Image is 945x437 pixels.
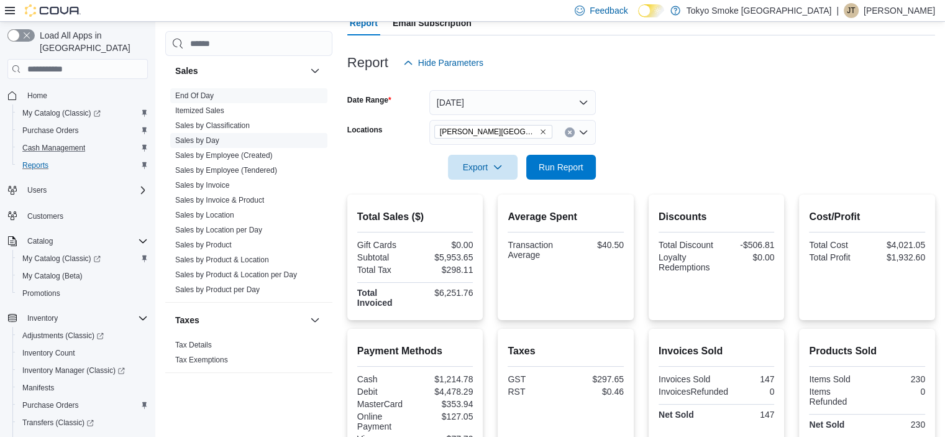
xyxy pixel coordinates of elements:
button: My Catalog (Beta) [12,267,153,285]
div: 230 [870,374,925,384]
span: Run Report [539,161,583,173]
div: $0.00 [719,252,774,262]
a: Itemized Sales [175,106,224,115]
div: $4,478.29 [418,387,473,397]
a: Sales by Classification [175,121,250,130]
span: Users [22,183,148,198]
button: Open list of options [578,127,588,137]
button: Inventory [22,311,63,326]
p: [PERSON_NAME] [864,3,935,18]
a: Sales by Employee (Tendered) [175,166,277,175]
a: End Of Day [175,91,214,100]
div: $6,251.76 [418,288,473,298]
span: Purchase Orders [17,398,148,413]
div: $1,932.60 [870,252,925,262]
div: Taxes [165,338,332,372]
span: Promotions [22,288,60,298]
div: $297.65 [568,374,624,384]
span: Sales by Location per Day [175,225,262,235]
span: Cash Management [17,140,148,155]
span: Inventory [27,313,58,323]
label: Date Range [347,95,391,105]
a: Inventory Manager (Classic) [17,363,130,378]
a: Customers [22,209,68,224]
a: My Catalog (Beta) [17,269,88,283]
h2: Taxes [508,344,624,359]
h3: Taxes [175,314,199,326]
div: 147 [719,374,774,384]
div: $0.00 [418,240,473,250]
span: Sales by Invoice [175,180,229,190]
span: Reports [22,160,48,170]
a: Adjustments (Classic) [17,328,109,343]
a: Reports [17,158,53,173]
a: Sales by Employee (Created) [175,151,273,160]
span: Manifests [17,380,148,395]
span: Dark Mode [638,17,639,18]
button: Remove Brandon Corral Centre from selection in this group [539,128,547,136]
a: Sales by Location per Day [175,226,262,234]
button: Customers [2,206,153,224]
span: Users [27,185,47,195]
div: -$506.81 [719,240,774,250]
img: Cova [25,4,81,17]
span: My Catalog (Classic) [17,106,148,121]
a: Sales by Day [175,136,219,145]
span: Inventory Manager (Classic) [17,363,148,378]
div: Subtotal [357,252,413,262]
span: Transfers (Classic) [22,418,94,428]
a: Purchase Orders [17,123,84,138]
span: Feedback [590,4,628,17]
span: Catalog [27,236,53,246]
a: Purchase Orders [17,398,84,413]
span: Tax Exemptions [175,355,228,365]
span: Inventory Count [17,346,148,361]
span: Adjustments (Classic) [17,328,148,343]
button: Purchase Orders [12,122,153,139]
div: $127.05 [418,412,473,421]
button: Hide Parameters [398,50,488,75]
span: My Catalog (Beta) [17,269,148,283]
a: My Catalog (Classic) [12,250,153,267]
span: Promotions [17,286,148,301]
span: Sales by Product per Day [175,285,260,295]
div: $1,214.78 [418,374,473,384]
a: Cash Management [17,140,90,155]
p: | [836,3,839,18]
span: Home [22,88,148,103]
button: Purchase Orders [12,397,153,414]
button: Run Report [526,155,596,180]
span: End Of Day [175,91,214,101]
h2: Payment Methods [357,344,473,359]
div: Total Cost [809,240,864,250]
div: RST [508,387,563,397]
div: Julie Thorkelson [844,3,859,18]
a: Sales by Invoice [175,181,229,190]
h3: Sales [175,65,198,77]
h2: Products Sold [809,344,925,359]
a: Sales by Product & Location [175,255,269,264]
input: Dark Mode [638,4,664,17]
div: MasterCard [357,399,413,409]
span: Sales by Classification [175,121,250,131]
a: Sales by Location [175,211,234,219]
p: Tokyo Smoke [GEOGRAPHIC_DATA] [687,3,832,18]
span: Sales by Product & Location [175,255,269,265]
button: Sales [308,63,322,78]
span: Brandon Corral Centre [434,125,552,139]
div: Items Refunded [809,387,864,407]
span: Catalog [22,234,148,249]
span: Purchase Orders [17,123,148,138]
div: GST [508,374,563,384]
span: Cash Management [22,143,85,153]
span: Purchase Orders [22,400,79,410]
a: Inventory Manager (Classic) [12,362,153,379]
button: Clear input [565,127,575,137]
span: Sales by Employee (Created) [175,150,273,160]
button: Taxes [308,313,322,328]
button: Taxes [175,314,305,326]
span: Purchase Orders [22,126,79,136]
button: Catalog [2,232,153,250]
a: Sales by Product [175,241,232,249]
span: Reports [17,158,148,173]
